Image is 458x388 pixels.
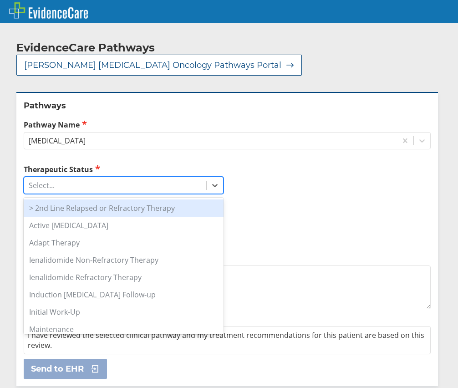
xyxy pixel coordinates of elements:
[29,136,86,146] div: [MEDICAL_DATA]
[24,217,224,234] div: Active [MEDICAL_DATA]
[29,180,55,190] div: Select...
[24,234,224,251] div: Adapt Therapy
[31,363,84,374] span: Send to EHR
[24,60,281,71] span: [PERSON_NAME] [MEDICAL_DATA] Oncology Pathways Portal
[16,55,302,76] button: [PERSON_NAME] [MEDICAL_DATA] Oncology Pathways Portal
[24,100,431,111] h2: Pathways
[24,303,224,321] div: Initial Work-Up
[24,164,224,174] label: Therapeutic Status
[28,330,424,350] span: I have reviewed the selected clinical pathway and my treatment recommendations for this patient a...
[16,41,155,55] h2: EvidenceCare Pathways
[9,2,88,19] img: EvidenceCare
[24,359,107,379] button: Send to EHR
[24,199,224,217] div: > 2nd Line Relapsed or Refractory Therapy
[24,119,431,130] label: Pathway Name
[24,251,224,269] div: Ienalidomide Non-Refractory Therapy
[24,321,224,338] div: Maintenance
[24,286,224,303] div: Induction [MEDICAL_DATA] Follow-up
[24,269,224,286] div: Ienalidomide Refractory Therapy
[24,253,431,263] label: Additional Details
